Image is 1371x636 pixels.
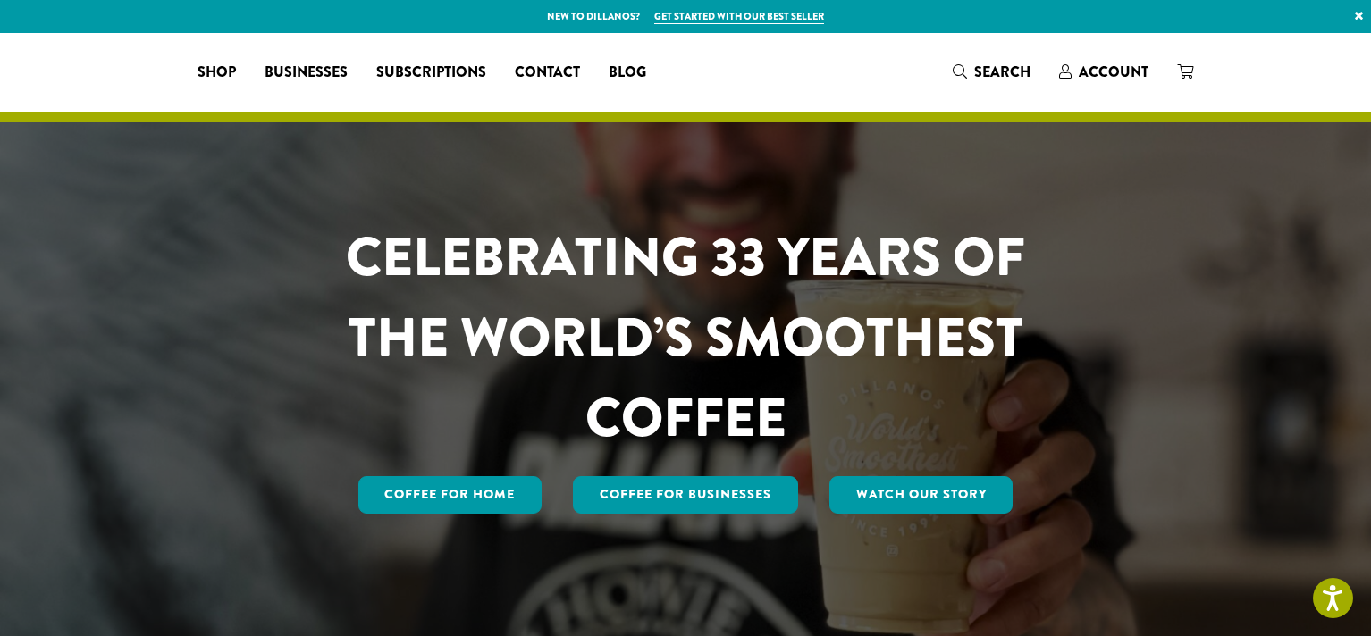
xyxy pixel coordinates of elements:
[609,62,646,84] span: Blog
[198,62,236,84] span: Shop
[654,9,824,24] a: Get started with our best seller
[938,57,1045,87] a: Search
[829,476,1014,514] a: Watch Our Story
[265,62,348,84] span: Businesses
[573,476,798,514] a: Coffee For Businesses
[293,217,1078,458] h1: CELEBRATING 33 YEARS OF THE WORLD’S SMOOTHEST COFFEE
[1079,62,1148,82] span: Account
[358,476,543,514] a: Coffee for Home
[974,62,1030,82] span: Search
[376,62,486,84] span: Subscriptions
[183,58,250,87] a: Shop
[515,62,580,84] span: Contact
